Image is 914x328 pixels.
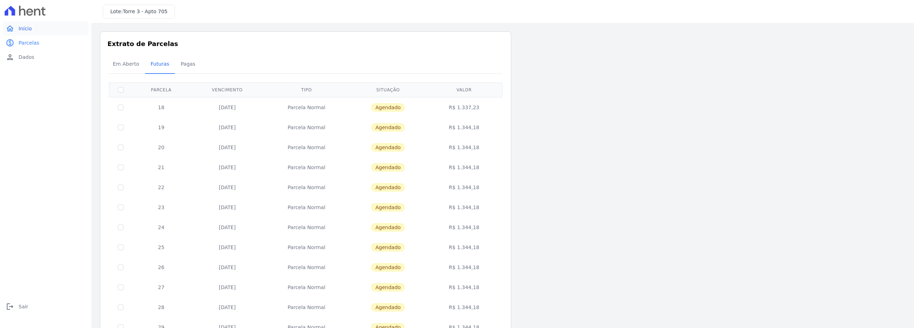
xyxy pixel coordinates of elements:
td: R$ 1.344,18 [427,117,501,137]
td: R$ 1.344,18 [427,297,501,317]
span: Em Aberto [109,57,144,71]
td: R$ 1.344,18 [427,137,501,157]
span: Sair [19,303,28,310]
td: Parcela Normal [264,237,349,257]
span: Agendado [371,303,405,312]
td: [DATE] [190,177,264,197]
td: [DATE] [190,197,264,217]
th: Tipo [264,82,349,97]
span: Agendado [371,123,405,132]
td: 19 [132,117,190,137]
i: paid [6,39,14,47]
td: R$ 1.344,18 [427,237,501,257]
th: Situação [349,82,427,97]
h3: Extrato de Parcelas [107,39,504,49]
td: Parcela Normal [264,217,349,237]
h3: Lote: [110,8,167,15]
td: R$ 1.344,18 [427,217,501,237]
td: 20 [132,137,190,157]
td: 18 [132,97,190,117]
td: 21 [132,157,190,177]
td: Parcela Normal [264,297,349,317]
td: R$ 1.344,18 [427,157,501,177]
td: 27 [132,277,190,297]
span: Agendado [371,243,405,252]
span: Agendado [371,103,405,112]
td: Parcela Normal [264,157,349,177]
a: paidParcelas [3,36,89,50]
th: Valor [427,82,501,97]
td: Parcela Normal [264,97,349,117]
i: logout [6,302,14,311]
span: Agendado [371,163,405,172]
th: Vencimento [190,82,264,97]
span: Dados [19,54,34,61]
span: Início [19,25,32,32]
td: [DATE] [190,117,264,137]
td: [DATE] [190,137,264,157]
td: Parcela Normal [264,277,349,297]
span: Pagas [176,57,200,71]
td: Parcela Normal [264,257,349,277]
td: 25 [132,237,190,257]
span: Parcelas [19,39,39,46]
span: Futuras [146,57,174,71]
a: Em Aberto [107,55,145,74]
a: logoutSair [3,299,89,314]
td: [DATE] [190,157,264,177]
td: [DATE] [190,277,264,297]
a: Pagas [175,55,201,74]
td: [DATE] [190,217,264,237]
td: R$ 1.344,18 [427,177,501,197]
span: Agendado [371,223,405,232]
a: personDados [3,50,89,64]
td: Parcela Normal [264,197,349,217]
td: [DATE] [190,237,264,257]
td: 22 [132,177,190,197]
td: Parcela Normal [264,137,349,157]
td: R$ 1.344,18 [427,257,501,277]
td: [DATE] [190,297,264,317]
td: 24 [132,217,190,237]
td: Parcela Normal [264,177,349,197]
span: Agendado [371,263,405,272]
td: 23 [132,197,190,217]
span: Agendado [371,203,405,212]
td: Parcela Normal [264,117,349,137]
td: [DATE] [190,97,264,117]
a: homeInício [3,21,89,36]
th: Parcela [132,82,190,97]
i: person [6,53,14,61]
span: Agendado [371,143,405,152]
td: R$ 1.344,18 [427,197,501,217]
td: [DATE] [190,257,264,277]
span: Torre 3 - Apto 705 [123,9,167,14]
span: Agendado [371,183,405,192]
td: R$ 1.344,18 [427,277,501,297]
td: 28 [132,297,190,317]
a: Futuras [145,55,175,74]
i: home [6,24,14,33]
td: 26 [132,257,190,277]
span: Agendado [371,283,405,292]
td: R$ 1.337,23 [427,97,501,117]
